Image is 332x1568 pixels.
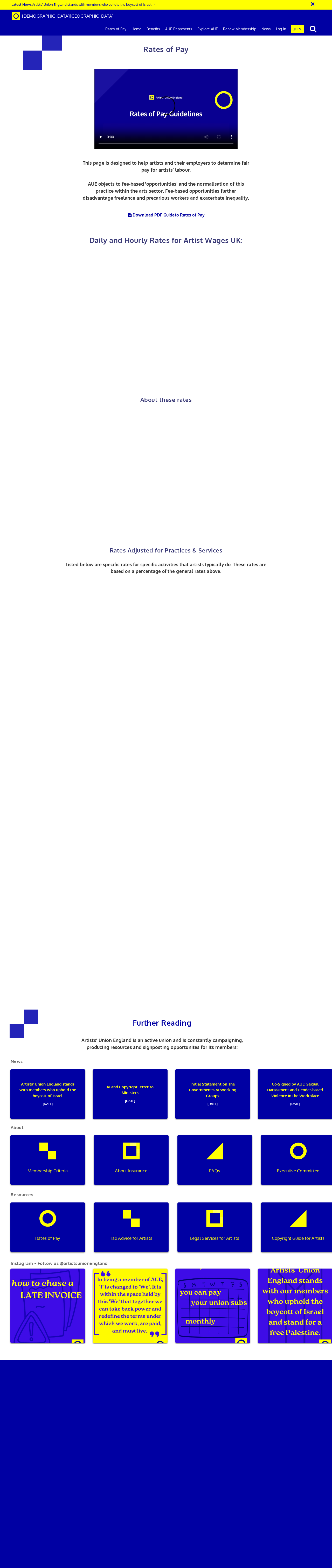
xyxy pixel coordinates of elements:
a: Benefits [144,23,163,36]
a: Tax Advice for Artists [90,1202,172,1252]
a: About Insurance [90,1135,172,1185]
a: AUE Represents [163,23,195,36]
a: Home [129,23,144,36]
p: Executive Committee [265,1167,332,1174]
p: FAQs [181,1167,248,1174]
a: AI and Copyright letter to Ministers[DATE] [89,1069,171,1119]
p: Legal Services for Artists [181,1235,248,1242]
span: [DATE] [265,1099,325,1107]
p: Artists’ Union England is an active union and is constantly campaigning, producing resources and ... [78,1037,247,1051]
a: Latest News:Artists’ Union England stands with members who uphold the boycott of Israel → [11,2,156,6]
a: Initial Statement on The Government's AI Working Groups[DATE] [171,1069,254,1119]
p: This page is designed to help artists and their employers to determine fair pay for artists’ labo... [81,159,251,201]
a: Renew Membership [220,23,259,36]
strong: Latest News: [11,2,32,6]
a: Membership Criteria [6,1135,89,1185]
p: Rates of Pay [14,1235,81,1242]
a: News [259,23,273,36]
span: Further Reading [133,1018,192,1027]
p: Membership Criteria [14,1167,81,1174]
a: Join [291,25,304,33]
a: Explore AUE [195,23,220,36]
span: Daily and Hourly Rates for Artist Wages UK: [89,236,243,244]
a: Artists’ Union England stands with members who uphold the boycott of Israel[DATE] [6,1069,89,1119]
span: to Rates of Pay [175,212,205,218]
p: Initial Statement on The Government's AI Working Groups [183,1081,242,1107]
a: Rates of Pay [103,23,129,36]
span: [DATE] [18,1099,77,1107]
p: Tax Advice for Artists [98,1235,165,1242]
span: [DEMOGRAPHIC_DATA][GEOGRAPHIC_DATA] [22,13,114,19]
a: Legal Services for Artists [174,1202,256,1252]
a: Download PDF Guideto Rates of Pay [127,212,205,218]
span: [DATE] [100,1096,160,1104]
a: Rates of Pay [6,1202,89,1252]
p: AI and Copyright letter to Ministers [100,1084,160,1104]
p: About Insurance [98,1167,165,1174]
a: Brand [DEMOGRAPHIC_DATA][GEOGRAPHIC_DATA] [8,10,117,23]
p: Copyright Guide for Artists [265,1235,332,1242]
span: Rates of Pay [143,45,189,54]
a: Log in [273,23,289,36]
h2: Rates Adjusted for Practices & Services [8,547,324,554]
a: FAQs [174,1135,256,1185]
p: Listed below are specific rates for specific activities that artists typically do. These rates ar... [61,561,271,575]
h2: About these rates [38,396,293,403]
p: Co-Signed by AUE: Sexual Harassment and Gender-based Violence in the Workplace [265,1081,325,1107]
p: Artists’ Union England stands with members who uphold the boycott of Israel [18,1081,77,1107]
span: [DATE] [183,1099,242,1107]
button: search [305,23,321,34]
